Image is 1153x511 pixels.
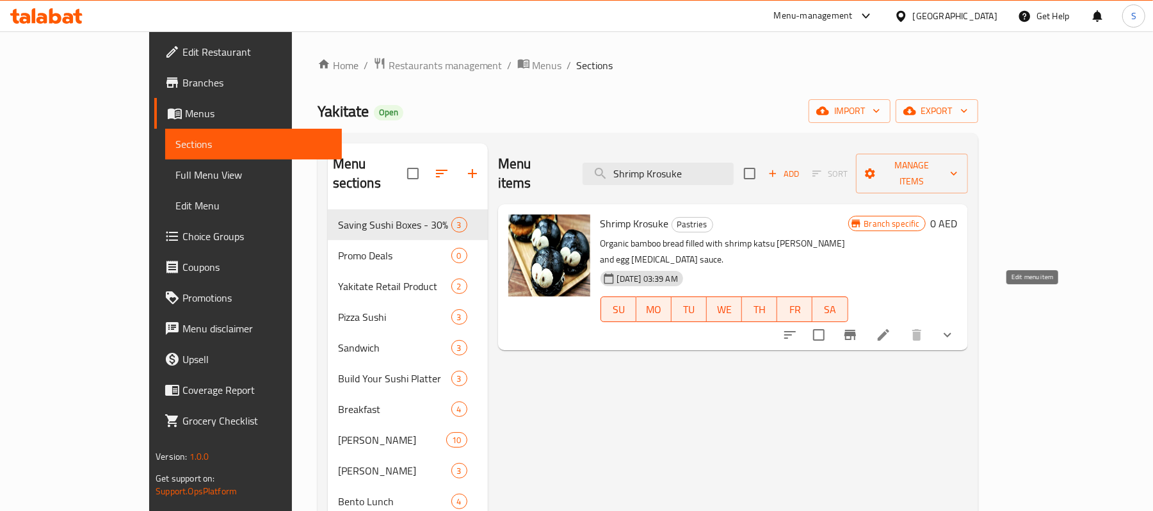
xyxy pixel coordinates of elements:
span: Sections [577,58,613,73]
div: items [446,432,467,448]
a: Menu disclaimer [154,313,342,344]
div: Maki Sushi [338,432,447,448]
span: TU [677,300,702,319]
span: WE [712,300,737,319]
div: items [451,217,467,232]
span: [PERSON_NAME] [338,432,447,448]
button: Add [763,164,804,184]
button: SA [812,296,848,322]
div: Promo Deals0 [328,240,488,271]
span: Coverage Report [182,382,332,398]
div: items [451,248,467,263]
span: Add [766,166,801,181]
span: 0 [452,250,467,262]
h2: Menu items [498,154,567,193]
div: [GEOGRAPHIC_DATA] [913,9,997,23]
div: Open [374,105,403,120]
div: [PERSON_NAME]3 [328,455,488,486]
span: Edit Restaurant [182,44,332,60]
span: Choice Groups [182,229,332,244]
span: 3 [452,311,467,323]
a: Promotions [154,282,342,313]
button: SU [601,296,636,322]
span: SA [818,300,843,319]
span: Coupons [182,259,332,275]
span: Saving Sushi Boxes - 30% OFF [338,217,451,232]
div: [PERSON_NAME]10 [328,425,488,455]
span: Yakitate Retail Product [338,279,451,294]
div: items [451,401,467,417]
span: [DATE] 03:39 AM [612,273,683,285]
span: Manage items [866,158,958,190]
a: Edit Menu [165,190,342,221]
span: Menu disclaimer [182,321,332,336]
a: Edit Restaurant [154,36,342,67]
button: TH [742,296,777,322]
span: Shrimp Krosuke [601,214,669,233]
a: Support.OpsPlatform [156,483,237,499]
img: Shrimp Krosuke [508,215,590,296]
span: 4 [452,403,467,416]
button: WE [707,296,742,322]
span: 3 [452,342,467,354]
button: Manage items [856,154,968,193]
span: 4 [452,496,467,508]
span: Get support on: [156,470,214,487]
li: / [364,58,368,73]
div: items [451,494,467,509]
span: MO [641,300,666,319]
span: Sections [175,136,332,152]
span: Breakfast [338,401,451,417]
button: Branch-specific-item [835,320,866,350]
span: Menus [185,106,332,121]
button: Add section [457,158,488,189]
li: / [567,58,572,73]
a: Menus [154,98,342,129]
span: Pizza Sushi [338,309,451,325]
span: Branches [182,75,332,90]
span: 10 [447,434,466,446]
h6: 0 AED [931,215,958,232]
div: items [451,309,467,325]
a: Branches [154,67,342,98]
button: FR [777,296,812,322]
div: items [451,340,467,355]
span: 2 [452,280,467,293]
div: Pizza Sushi3 [328,302,488,332]
a: Grocery Checklist [154,405,342,436]
span: 3 [452,373,467,385]
span: Upsell [182,352,332,367]
p: Organic bamboo bread filled with shrimp katsu [PERSON_NAME] and egg [MEDICAL_DATA] sauce. [601,236,848,268]
a: Restaurants management [373,57,503,74]
div: Nigri Sushi [338,463,451,478]
a: Coverage Report [154,375,342,405]
div: Saving Sushi Boxes - 30% OFF3 [328,209,488,240]
button: show more [932,320,963,350]
span: import [819,103,880,119]
div: Sandwich3 [328,332,488,363]
div: Menu-management [774,8,853,24]
span: [PERSON_NAME] [338,463,451,478]
button: export [896,99,978,123]
span: SU [606,300,631,319]
h2: Menu sections [333,154,407,193]
div: items [451,279,467,294]
button: delete [901,320,932,350]
span: Sort sections [426,158,457,189]
span: Pastries [672,217,713,232]
span: Select to update [805,321,832,348]
button: import [809,99,891,123]
a: Coupons [154,252,342,282]
span: export [906,103,968,119]
span: Edit Menu [175,198,332,213]
nav: breadcrumb [318,57,978,74]
span: FR [782,300,807,319]
span: Version: [156,448,187,465]
span: Yakitate [318,97,369,126]
div: Build Your Sushi Platter3 [328,363,488,394]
